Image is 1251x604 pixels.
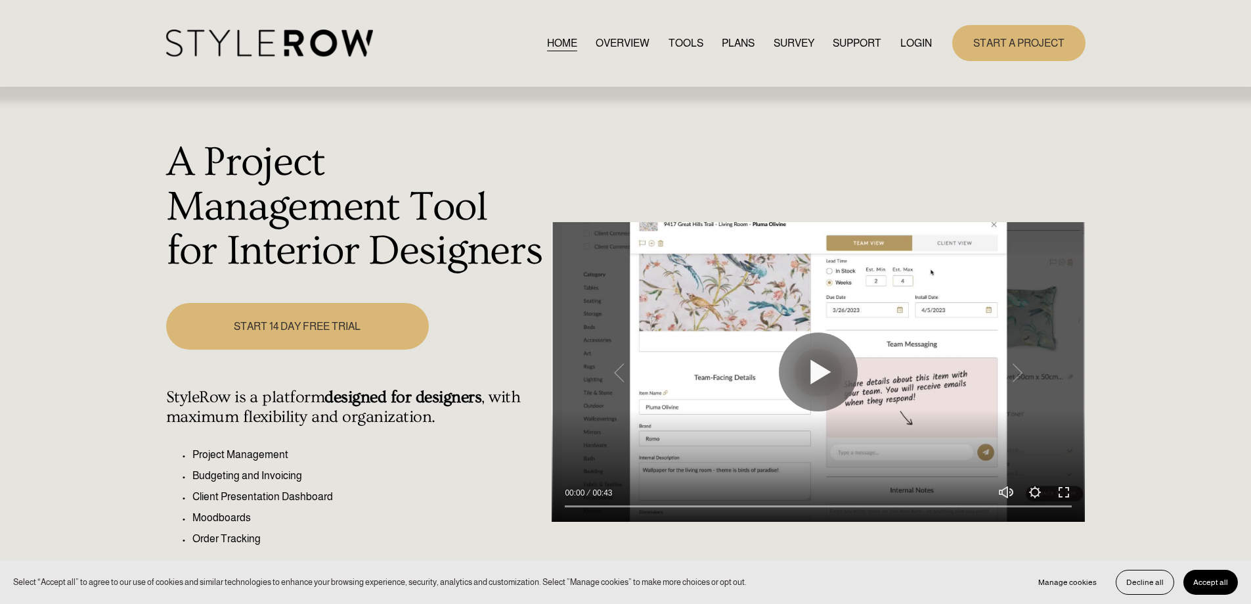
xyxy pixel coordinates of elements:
p: Client Presentation Dashboard [192,489,545,505]
p: Moodboards [192,510,545,526]
a: HOME [547,34,577,52]
p: Project Management [192,447,545,463]
a: START 14 DAY FREE TRIAL [166,303,429,350]
h4: StyleRow is a platform , with maximum flexibility and organization. [166,388,545,427]
p: Order Tracking [192,531,545,547]
button: Accept all [1183,570,1238,595]
p: Select “Accept all” to agree to our use of cookies and similar technologies to enhance your brows... [13,576,747,588]
a: LOGIN [900,34,932,52]
span: SUPPORT [833,35,881,51]
div: Duration [588,486,615,499]
button: Play [779,333,858,411]
img: StyleRow [166,30,373,57]
input: Seek [565,502,1072,511]
h1: A Project Management Tool for Interior Designers [166,141,545,274]
span: Accept all [1193,578,1228,587]
p: Budgeting and Invoicing [192,468,545,484]
span: Manage cookies [1038,578,1097,587]
div: Current time [565,486,588,499]
a: TOOLS [669,34,703,52]
a: folder dropdown [833,34,881,52]
button: Manage cookies [1028,570,1107,595]
span: Decline all [1126,578,1164,587]
a: SURVEY [774,34,814,52]
p: Simplify your workflow, manage items effectively, and keep your business running seamlessly. [166,557,545,589]
button: Decline all [1116,570,1174,595]
a: OVERVIEW [596,34,649,52]
a: START A PROJECT [952,25,1086,61]
a: PLANS [722,34,755,52]
strong: designed for designers [324,388,481,407]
